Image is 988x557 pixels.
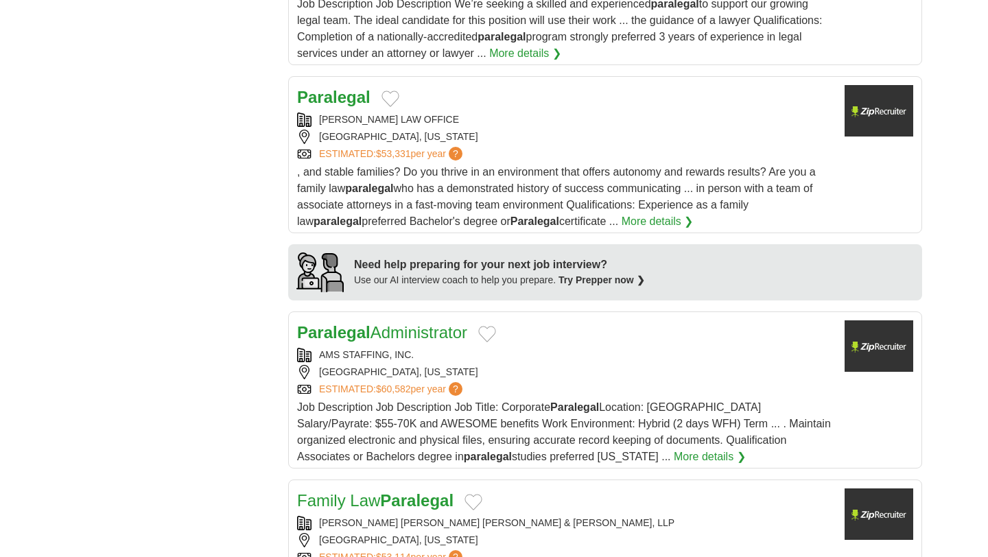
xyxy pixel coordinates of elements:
div: Use our AI interview coach to help you prepare. [354,273,645,287]
div: Need help preparing for your next job interview? [354,257,645,273]
strong: paralegal [478,31,526,43]
img: Company logo [845,320,913,372]
span: $60,582 [376,383,411,394]
strong: Paralegal [380,491,454,510]
span: ? [449,382,462,396]
button: Add to favorite jobs [381,91,399,107]
a: ESTIMATED:$60,582per year? [319,382,465,396]
div: [PERSON_NAME] LAW OFFICE [297,112,834,127]
span: ? [449,147,462,161]
strong: paralegal [464,451,512,462]
strong: Paralegal [297,323,370,342]
span: $53,331 [376,148,411,159]
a: Family LawParalegal [297,491,454,510]
a: Paralegal [297,88,370,106]
span: Job Description Job Description Job Title: Corporate Location: [GEOGRAPHIC_DATA] Salary/Payrate: ... [297,401,831,462]
strong: Paralegal [550,401,599,413]
span: , and stable families? Do you thrive in an environment that offers autonomy and rewards results? ... [297,166,816,227]
div: AMS STAFFING, INC. [297,348,834,362]
strong: paralegal [345,182,393,194]
button: Add to favorite jobs [464,494,482,510]
a: More details ❯ [622,213,694,230]
div: [GEOGRAPHIC_DATA], [US_STATE] [297,365,834,379]
img: Company logo [845,488,913,540]
a: ParalegalAdministrator [297,323,467,342]
div: [GEOGRAPHIC_DATA], [US_STATE] [297,533,834,547]
a: Try Prepper now ❯ [558,274,645,285]
a: More details ❯ [674,449,746,465]
strong: Paralegal [510,215,559,227]
img: Company logo [845,85,913,137]
a: More details ❯ [489,45,561,62]
a: ESTIMATED:$53,331per year? [319,147,465,161]
strong: paralegal [314,215,362,227]
div: [GEOGRAPHIC_DATA], [US_STATE] [297,130,834,144]
div: [PERSON_NAME] [PERSON_NAME] [PERSON_NAME] & [PERSON_NAME], LLP [297,516,834,530]
button: Add to favorite jobs [478,326,496,342]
